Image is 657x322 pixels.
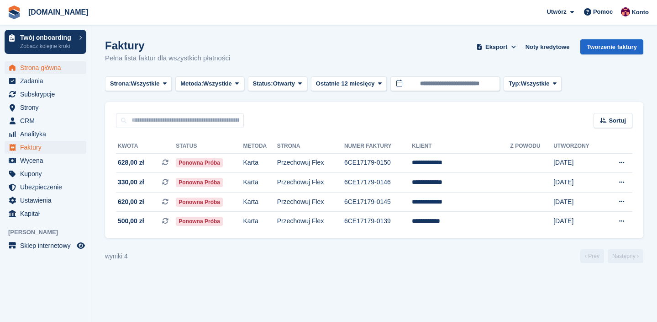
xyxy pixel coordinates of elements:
[522,39,573,54] a: Noty kredytowe
[344,212,412,231] td: 6CE17179-0139
[621,7,630,16] img: Mateusz Kacwin
[5,207,86,220] a: menu
[553,173,605,193] td: [DATE]
[20,154,75,167] span: Wycena
[20,207,75,220] span: Kapitał
[243,173,277,193] td: Karta
[176,139,243,154] th: Status
[118,177,144,187] span: 330,00 zł
[5,101,86,114] a: menu
[110,79,131,88] span: Strona:
[580,249,604,263] a: Poprzedni
[553,192,605,212] td: [DATE]
[243,139,277,154] th: Metoda
[553,153,605,173] td: [DATE]
[20,75,75,87] span: Zadania
[20,42,74,50] p: Zobacz kolejne kroki
[5,167,86,180] a: menu
[5,194,86,207] a: menu
[105,53,230,64] p: Pełna lista faktur dla wszystkich płatności
[5,30,86,54] a: Twój onboarding Zobacz kolejne kroki
[105,39,230,52] h1: Faktury
[580,39,643,54] a: Tworzenie faktury
[105,76,172,91] button: Strona: Wszystkie
[412,139,510,154] th: Klient
[116,139,176,154] th: Kwota
[176,198,223,207] span: Ponowna próba
[20,167,75,180] span: Kupony
[485,43,507,52] span: Eksport
[253,79,273,88] span: Status:
[20,141,75,154] span: Faktury
[5,154,86,167] a: menu
[20,194,75,207] span: Ustawienia
[553,139,605,154] th: Utworzony
[20,88,75,101] span: Subskrypcje
[176,217,223,226] span: Ponowna próba
[20,239,75,252] span: Sklep internetowy
[510,139,554,154] th: Z powodu
[131,79,160,88] span: Wszystkie
[5,128,86,140] a: menu
[344,173,412,193] td: 6CE17179-0146
[176,158,223,167] span: Ponowna próba
[20,128,75,140] span: Analityka
[475,39,518,54] button: Eksport
[118,158,144,167] span: 628,00 zł
[20,101,75,114] span: Strony
[277,153,344,173] td: Przechowuj Flex
[344,139,412,154] th: Numer faktury
[5,141,86,154] a: menu
[5,75,86,87] a: menu
[316,79,375,88] span: Ostatnie 12 miesięcy
[243,153,277,173] td: Karta
[273,79,295,88] span: Otwarty
[609,116,626,125] span: Sortuj
[118,216,144,226] span: 500,00 zł
[20,34,74,41] p: Twój onboarding
[311,76,387,91] button: Ostatnie 12 miesięcy
[8,228,91,237] span: [PERSON_NAME]
[5,114,86,127] a: menu
[243,192,277,212] td: Karta
[176,178,223,187] span: Ponowna próba
[631,8,649,17] span: Konto
[277,139,344,154] th: Strona
[547,7,566,16] span: Utwórz
[504,76,562,91] button: Typ: Wszystkie
[5,239,86,252] a: menu
[608,249,643,263] a: Następny
[5,61,86,74] a: menu
[593,7,613,16] span: Pomoc
[75,240,86,251] a: Podgląd sklepu
[578,249,645,263] nav: Page
[5,88,86,101] a: menu
[521,79,550,88] span: Wszystkie
[105,252,128,261] div: wyniki 4
[175,76,244,91] button: Metoda: Wszystkie
[5,181,86,193] a: menu
[25,5,92,20] a: [DOMAIN_NAME]
[20,114,75,127] span: CRM
[509,79,520,88] span: Typ:
[20,61,75,74] span: Strona główna
[7,5,21,19] img: stora-icon-8386f47178a22dfd0bd8f6a31ec36ba5ce8667c1dd55bd0f319d3a0aa187defe.svg
[344,153,412,173] td: 6CE17179-0150
[277,212,344,231] td: Przechowuj Flex
[180,79,203,88] span: Metoda:
[248,76,307,91] button: Status: Otwarty
[118,197,144,207] span: 620,00 zł
[203,79,232,88] span: Wszystkie
[277,173,344,193] td: Przechowuj Flex
[277,192,344,212] td: Przechowuj Flex
[553,212,605,231] td: [DATE]
[243,212,277,231] td: Karta
[344,192,412,212] td: 6CE17179-0145
[20,181,75,193] span: Ubezpieczenie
